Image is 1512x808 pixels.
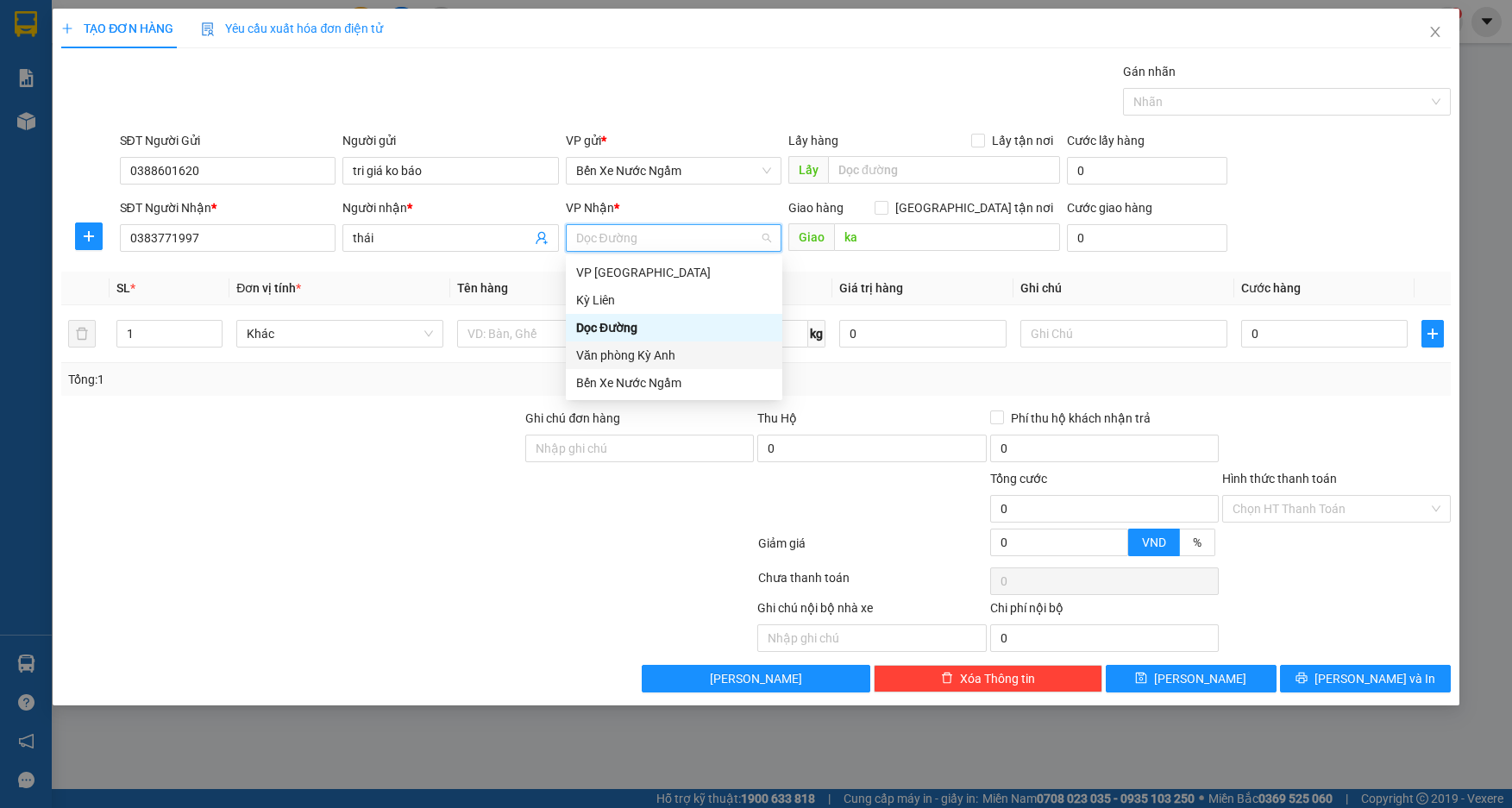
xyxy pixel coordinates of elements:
[1154,669,1246,688] span: [PERSON_NAME]
[710,669,802,688] span: [PERSON_NAME]
[576,263,772,282] div: VP [GEOGRAPHIC_DATA]
[1067,201,1152,215] label: Cước giao hàng
[75,222,103,250] button: plus
[990,598,1219,624] div: Chi phí nội bộ
[1222,472,1337,485] label: Hình thức thanh toán
[525,435,754,462] input: Ghi chú đơn hàng
[576,373,772,392] div: Bến Xe Nước Ngầm
[201,22,383,35] span: Yêu cầu xuất hóa đơn điện tử
[457,281,508,295] span: Tên hàng
[566,369,782,397] div: Bến Xe Nước Ngầm
[535,231,549,245] span: user-add
[76,229,102,243] span: plus
[788,156,828,184] span: Lấy
[1020,320,1227,348] input: Ghi Chú
[1142,536,1166,549] span: VND
[61,22,173,35] span: TẠO ĐƠN HÀNG
[888,198,1060,217] span: [GEOGRAPHIC_DATA] tận nơi
[576,318,772,337] div: Dọc Đường
[756,568,988,598] div: Chưa thanh toán
[566,201,614,215] span: VP Nhận
[1106,665,1277,692] button: save[PERSON_NAME]
[120,198,336,217] div: SĐT Người Nhận
[1123,65,1176,78] label: Gán nhãn
[1411,9,1459,57] button: Close
[1067,224,1227,252] input: Cước giao hàng
[1193,536,1201,549] span: %
[834,223,1060,251] input: Dọc đường
[566,341,782,369] div: Văn phòng Kỳ Anh
[576,158,772,184] span: Bến Xe Nước Ngầm
[960,669,1035,688] span: Xóa Thông tin
[985,131,1060,150] span: Lấy tận nơi
[642,665,870,692] button: [PERSON_NAME]
[61,22,73,34] span: plus
[457,320,664,348] input: VD: Bàn, Ghế
[828,156,1060,184] input: Dọc đường
[757,598,986,624] div: Ghi chú nội bộ nhà xe
[120,131,336,150] div: SĐT Người Gửi
[566,131,782,150] div: VP gửi
[1422,327,1442,341] span: plus
[201,22,215,36] img: icon
[342,131,559,150] div: Người gửi
[788,201,844,215] span: Giao hàng
[342,198,559,217] div: Người nhận
[68,320,96,348] button: delete
[576,291,772,310] div: Kỳ Liên
[236,281,301,295] span: Đơn vị tính
[525,411,620,425] label: Ghi chú đơn hàng
[1296,672,1308,686] span: printer
[1314,669,1435,688] span: [PERSON_NAME] và In
[1428,25,1442,39] span: close
[808,320,825,348] span: kg
[788,134,838,147] span: Lấy hàng
[247,321,433,347] span: Khác
[68,370,584,389] div: Tổng: 1
[1135,672,1147,686] span: save
[566,286,782,314] div: Kỳ Liên
[839,320,1007,348] input: 0
[1013,272,1234,305] th: Ghi chú
[1241,281,1301,295] span: Cước hàng
[566,314,782,341] div: Dọc Đường
[116,281,130,295] span: SL
[941,672,953,686] span: delete
[1004,409,1158,428] span: Phí thu hộ khách nhận trả
[990,472,1047,485] span: Tổng cước
[839,281,903,295] span: Giá trị hàng
[1067,134,1145,147] label: Cước lấy hàng
[788,223,834,251] span: Giao
[757,411,797,425] span: Thu Hộ
[576,346,772,365] div: Văn phòng Kỳ Anh
[1421,320,1443,348] button: plus
[874,665,1102,692] button: deleteXóa Thông tin
[1067,157,1227,185] input: Cước lấy hàng
[1280,665,1451,692] button: printer[PERSON_NAME] và In
[576,225,772,251] span: Dọc Đường
[756,534,988,564] div: Giảm giá
[566,259,782,286] div: VP Mỹ Đình
[757,624,986,652] input: Nhập ghi chú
